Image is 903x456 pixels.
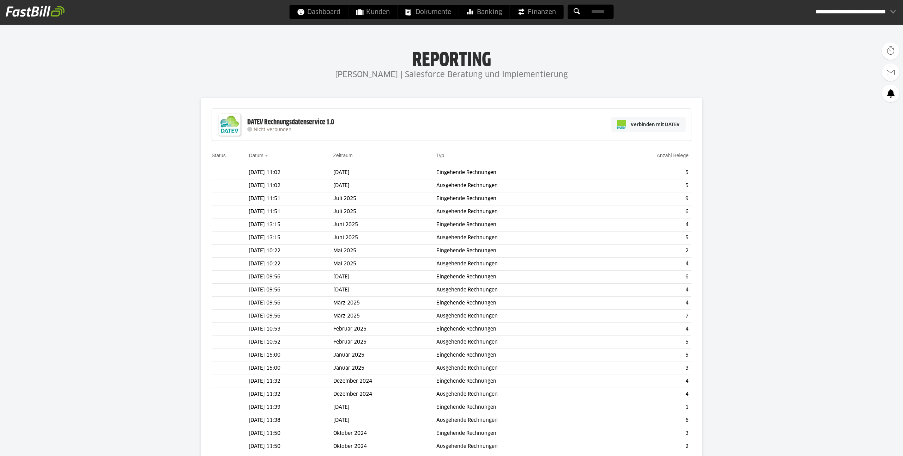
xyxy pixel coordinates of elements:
[297,5,340,19] span: Dashboard
[249,427,333,440] td: [DATE] 11:50
[599,336,691,349] td: 5
[290,5,348,19] a: Dashboard
[249,153,263,158] a: Datum
[599,375,691,388] td: 4
[599,192,691,205] td: 9
[249,375,333,388] td: [DATE] 11:32
[436,375,599,388] td: Eingehende Rechnungen
[436,153,444,158] a: Typ
[599,388,691,401] td: 4
[249,440,333,453] td: [DATE] 11:50
[599,284,691,297] td: 4
[631,121,680,128] span: Verbinden mit DATEV
[467,5,502,19] span: Banking
[333,271,436,284] td: [DATE]
[436,297,599,310] td: Eingehende Rechnungen
[333,218,436,232] td: Juni 2025
[333,401,436,414] td: [DATE]
[436,166,599,179] td: Eingehende Rechnungen
[599,401,691,414] td: 1
[212,153,226,158] a: Status
[333,375,436,388] td: Dezember 2024
[333,192,436,205] td: Juli 2025
[333,362,436,375] td: Januar 2025
[436,362,599,375] td: Ausgehende Rechnungen
[249,323,333,336] td: [DATE] 10:53
[436,349,599,362] td: Eingehende Rechnungen
[333,310,436,323] td: März 2025
[599,323,691,336] td: 4
[356,5,390,19] span: Kunden
[249,218,333,232] td: [DATE] 13:15
[599,271,691,284] td: 6
[249,192,333,205] td: [DATE] 11:51
[599,232,691,245] td: 5
[436,218,599,232] td: Eingehende Rechnungen
[436,245,599,258] td: Eingehende Rechnungen
[333,388,436,401] td: Dezember 2024
[436,440,599,453] td: Ausgehende Rechnungen
[436,205,599,218] td: Ausgehende Rechnungen
[333,258,436,271] td: Mai 2025
[249,284,333,297] td: [DATE] 09:56
[599,179,691,192] td: 5
[436,427,599,440] td: Eingehende Rechnungen
[599,166,691,179] td: 5
[249,336,333,349] td: [DATE] 10:52
[657,153,689,158] a: Anzahl Belege
[249,388,333,401] td: [DATE] 11:32
[333,336,436,349] td: Februar 2025
[71,50,832,68] h1: Reporting
[249,258,333,271] td: [DATE] 10:22
[436,284,599,297] td: Ausgehende Rechnungen
[349,5,398,19] a: Kunden
[249,297,333,310] td: [DATE] 09:56
[249,362,333,375] td: [DATE] 15:00
[249,205,333,218] td: [DATE] 11:51
[333,205,436,218] td: Juli 2025
[436,388,599,401] td: Ausgehende Rechnungen
[599,245,691,258] td: 2
[611,117,686,132] a: Verbinden mit DATEV
[599,427,691,440] td: 3
[333,323,436,336] td: Februar 2025
[333,427,436,440] td: Oktober 2024
[518,5,556,19] span: Finanzen
[510,5,564,19] a: Finanzen
[216,111,244,139] img: DATEV-Datenservice Logo
[398,5,459,19] a: Dokumente
[599,414,691,427] td: 6
[249,401,333,414] td: [DATE] 11:39
[436,179,599,192] td: Ausgehende Rechnungen
[249,310,333,323] td: [DATE] 09:56
[599,218,691,232] td: 4
[848,435,896,452] iframe: Öffnet ein Widget, in dem Sie weitere Informationen finden
[249,166,333,179] td: [DATE] 11:02
[436,258,599,271] td: Ausgehende Rechnungen
[249,232,333,245] td: [DATE] 13:15
[436,232,599,245] td: Ausgehende Rechnungen
[436,192,599,205] td: Eingehende Rechnungen
[249,349,333,362] td: [DATE] 15:00
[333,440,436,453] td: Oktober 2024
[436,271,599,284] td: Eingehende Rechnungen
[333,153,353,158] a: Zeitraum
[459,5,510,19] a: Banking
[599,297,691,310] td: 4
[249,414,333,427] td: [DATE] 11:38
[599,310,691,323] td: 7
[6,6,65,17] img: fastbill_logo_white.png
[436,310,599,323] td: Ausgehende Rechnungen
[333,414,436,427] td: [DATE]
[406,5,451,19] span: Dokumente
[599,362,691,375] td: 3
[249,245,333,258] td: [DATE] 10:22
[599,349,691,362] td: 5
[249,271,333,284] td: [DATE] 09:56
[333,284,436,297] td: [DATE]
[333,166,436,179] td: [DATE]
[599,258,691,271] td: 4
[254,128,291,132] span: Nicht verbunden
[333,297,436,310] td: März 2025
[333,245,436,258] td: Mai 2025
